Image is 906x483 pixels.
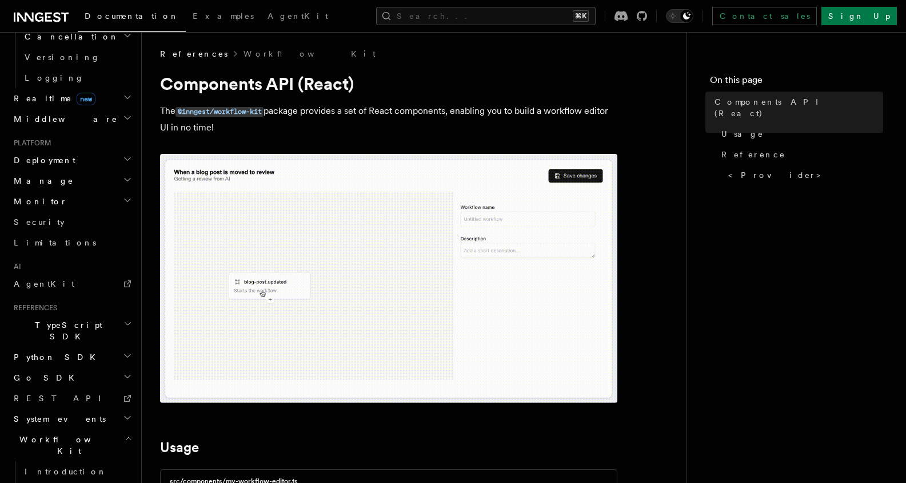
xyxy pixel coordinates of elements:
a: <Provider> [724,165,883,185]
span: REST API [14,394,111,403]
button: Workflow Kit [9,429,134,461]
span: Examples [193,11,254,21]
a: Security [9,212,134,232]
button: Deployment [9,150,134,171]
span: Versioning [25,53,100,62]
a: Versioning [20,47,134,68]
a: Usage [717,124,883,144]
span: Usage [721,128,764,140]
a: AgentKit [9,274,134,294]
button: Monitor [9,191,134,212]
a: Sign Up [821,7,897,25]
span: Introduction [25,467,107,476]
span: System events [9,413,106,425]
p: The package provides a set of React components, enabling you to build a workflow editor UI in no ... [160,103,617,136]
span: Deployment [9,155,75,166]
a: Workflow Kit [244,48,376,60]
span: <Provider> [728,169,829,181]
button: Cancellation [20,26,134,47]
span: Limitations [14,238,96,247]
span: Cancellation [20,31,119,42]
a: Components API (React) [710,92,883,124]
kbd: ⌘K [573,10,589,22]
span: AgentKit [14,279,74,288]
span: Security [14,217,65,227]
button: Search...⌘K [376,7,596,25]
a: Examples [186,3,261,31]
a: Logging [20,68,134,88]
span: AI [9,262,21,271]
a: AgentKit [261,3,335,31]
span: AgentKit [268,11,328,21]
a: Reference [717,144,883,165]
span: Workflow Kit [9,434,125,457]
span: References [160,48,228,60]
a: Usage [160,440,199,456]
span: Realtime [9,93,95,104]
a: @inngest/workflow-kit [175,105,264,116]
code: @inngest/workflow-kit [175,107,264,117]
a: Introduction [20,461,134,482]
span: Reference [721,149,785,160]
button: System events [9,409,134,429]
a: REST API [9,388,134,409]
span: Monitor [9,196,67,207]
button: Manage [9,171,134,191]
button: Realtimenew [9,88,134,109]
h1: Components API (React) [160,73,617,94]
button: Middleware [9,109,134,129]
span: Components API (React) [715,96,883,119]
img: workflow-kit-announcement-video-loop.gif [160,154,617,403]
span: Middleware [9,113,118,125]
button: TypeScript SDK [9,315,134,347]
button: Toggle dark mode [666,9,693,23]
span: Python SDK [9,351,102,363]
h4: On this page [710,73,883,92]
button: Go SDK [9,367,134,388]
span: Documentation [85,11,179,21]
button: Python SDK [9,347,134,367]
span: Platform [9,138,51,148]
span: TypeScript SDK [9,319,123,342]
span: new [77,93,95,105]
span: Logging [25,73,84,82]
a: Contact sales [712,7,817,25]
a: Limitations [9,232,134,253]
a: Documentation [78,3,186,32]
span: References [9,303,57,312]
span: Manage [9,175,74,187]
span: Go SDK [9,372,81,383]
